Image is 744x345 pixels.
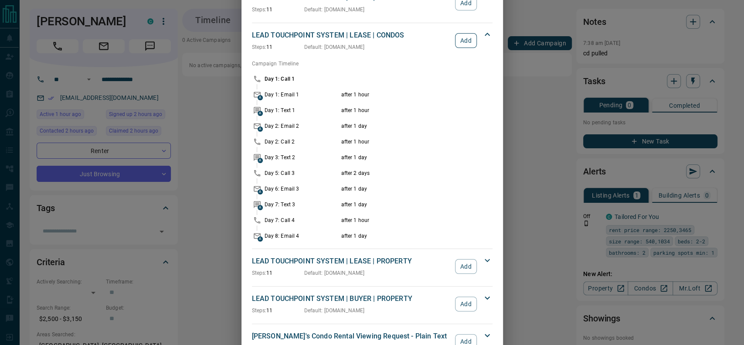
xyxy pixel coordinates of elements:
p: after 1 hour [341,106,465,114]
p: Day 2: Email 2 [265,122,339,130]
p: Day 5: Call 3 [265,169,339,177]
p: Day 6: Email 3 [265,185,339,193]
div: LEAD TOUCHPOINT SYSTEM | LEASE | CONDOSSteps:11Default: [DOMAIN_NAME]Add [252,28,493,53]
p: Day 1: Text 1 [265,106,339,114]
p: Default : [DOMAIN_NAME] [304,307,365,314]
p: Campaign Timeline [252,60,493,68]
button: Add [455,33,476,48]
div: LEAD TOUCHPOINT SYSTEM | BUYER | PROPERTYSteps:11Default: [DOMAIN_NAME]Add [252,292,493,316]
p: LEAD TOUCHPOINT SYSTEM | BUYER | PROPERTY [252,294,451,304]
p: 11 [252,269,304,277]
p: 11 [252,307,304,314]
p: after 1 day [341,154,465,161]
p: Day 1: Email 1 [265,91,339,99]
span: A [258,236,263,242]
span: A [258,126,263,132]
span: A [258,205,263,210]
span: Steps: [252,307,267,314]
p: after 1 day [341,232,465,240]
span: A [258,95,263,100]
p: after 1 hour [341,91,465,99]
p: LEAD TOUCHPOINT SYSTEM | LEASE | CONDOS [252,30,451,41]
p: Default : [DOMAIN_NAME] [304,43,365,51]
p: Day 7: Text 3 [265,201,339,208]
p: Day 3: Text 2 [265,154,339,161]
p: Day 8: Email 4 [265,232,339,240]
p: after 2 days [341,169,465,177]
p: after 1 hour [341,138,465,146]
p: 11 [252,43,304,51]
p: after 1 day [341,201,465,208]
span: A [258,158,263,163]
button: Add [455,259,476,274]
p: Day 2: Call 2 [265,138,339,146]
span: A [258,189,263,195]
span: Steps: [252,7,267,13]
span: Steps: [252,270,267,276]
p: Day 7: Call 4 [265,216,339,224]
button: Add [455,297,476,311]
span: A [258,111,263,116]
div: LEAD TOUCHPOINT SYSTEM | LEASE | PROPERTYSteps:11Default: [DOMAIN_NAME]Add [252,254,493,279]
p: 11 [252,6,304,14]
p: Default : [DOMAIN_NAME] [304,269,365,277]
p: after 1 day [341,122,465,130]
p: Day 1: Call 1 [265,75,339,83]
p: after 1 hour [341,216,465,224]
span: Steps: [252,44,267,50]
p: LEAD TOUCHPOINT SYSTEM | LEASE | PROPERTY [252,256,451,266]
p: Default : [DOMAIN_NAME] [304,6,365,14]
p: after 1 day [341,185,465,193]
p: [PERSON_NAME]'s Condo Rental Viewing Request - Plain Text [252,331,451,342]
